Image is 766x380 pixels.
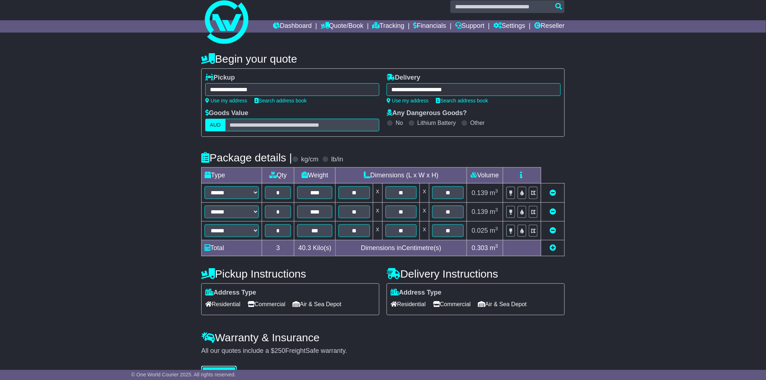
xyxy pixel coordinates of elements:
[420,183,429,202] td: x
[373,202,382,221] td: x
[472,227,488,234] span: 0.025
[373,20,404,33] a: Tracking
[417,119,456,126] label: Lithium Battery
[298,244,311,252] span: 40.3
[472,244,488,252] span: 0.303
[493,20,525,33] a: Settings
[495,188,498,194] sup: 3
[336,240,467,256] td: Dimensions in Centimetre(s)
[391,299,426,310] span: Residential
[248,299,285,310] span: Commercial
[201,332,565,343] h4: Warranty & Insurance
[391,289,442,297] label: Address Type
[201,347,565,355] div: All our quotes include a $ FreightSafe warranty.
[490,227,498,234] span: m
[550,227,556,234] a: Remove this item
[294,240,336,256] td: Kilo(s)
[470,119,485,126] label: Other
[396,119,403,126] label: No
[387,98,429,104] a: Use my address
[490,244,498,252] span: m
[331,156,343,164] label: lb/in
[201,268,379,280] h4: Pickup Instructions
[433,299,471,310] span: Commercial
[131,372,236,377] span: © One World Courier 2025. All rights reserved.
[495,207,498,212] sup: 3
[205,119,226,131] label: AUD
[534,20,565,33] a: Reseller
[301,156,319,164] label: kg/cm
[455,20,484,33] a: Support
[387,109,467,117] label: Any Dangerous Goods?
[202,240,262,256] td: Total
[472,189,488,197] span: 0.139
[202,168,262,183] td: Type
[201,152,292,164] h4: Package details |
[550,208,556,215] a: Remove this item
[420,221,429,240] td: x
[478,299,527,310] span: Air & Sea Depot
[205,98,247,104] a: Use my address
[495,226,498,231] sup: 3
[273,20,312,33] a: Dashboard
[205,74,235,82] label: Pickup
[201,366,237,379] button: Get Quotes
[205,299,240,310] span: Residential
[387,74,420,82] label: Delivery
[294,168,336,183] td: Weight
[274,347,285,354] span: 250
[205,289,256,297] label: Address Type
[420,202,429,221] td: x
[490,189,498,197] span: m
[262,240,294,256] td: 3
[413,20,446,33] a: Financials
[373,183,382,202] td: x
[336,168,467,183] td: Dimensions (L x W x H)
[436,98,488,104] a: Search address book
[201,53,565,65] h4: Begin your quote
[321,20,363,33] a: Quote/Book
[262,168,294,183] td: Qty
[387,268,565,280] h4: Delivery Instructions
[550,189,556,197] a: Remove this item
[293,299,342,310] span: Air & Sea Depot
[550,244,556,252] a: Add new item
[205,109,248,117] label: Goods Value
[254,98,307,104] a: Search address book
[495,243,498,249] sup: 3
[467,168,503,183] td: Volume
[472,208,488,215] span: 0.139
[490,208,498,215] span: m
[373,221,382,240] td: x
